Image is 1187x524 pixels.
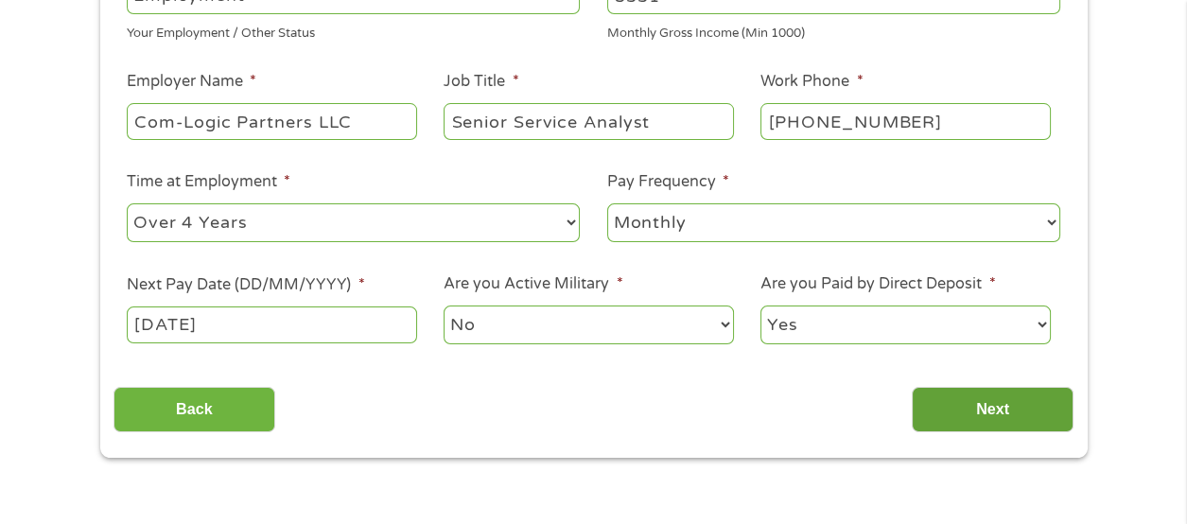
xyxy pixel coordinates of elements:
label: Employer Name [127,72,256,92]
label: Job Title [444,72,518,92]
div: Your Employment / Other Status [127,18,580,44]
label: Pay Frequency [607,172,729,192]
input: Next [912,387,1074,433]
div: Monthly Gross Income (Min 1000) [607,18,1060,44]
label: Are you Paid by Direct Deposit [760,274,995,294]
input: Back [113,387,275,433]
label: Are you Active Military [444,274,622,294]
label: Next Pay Date (DD/MM/YYYY) [127,275,364,295]
input: Use the arrow keys to pick a date [127,306,416,342]
input: (231) 754-4010 [760,103,1050,139]
input: Walmart [127,103,416,139]
label: Work Phone [760,72,863,92]
input: Cashier [444,103,733,139]
label: Time at Employment [127,172,290,192]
